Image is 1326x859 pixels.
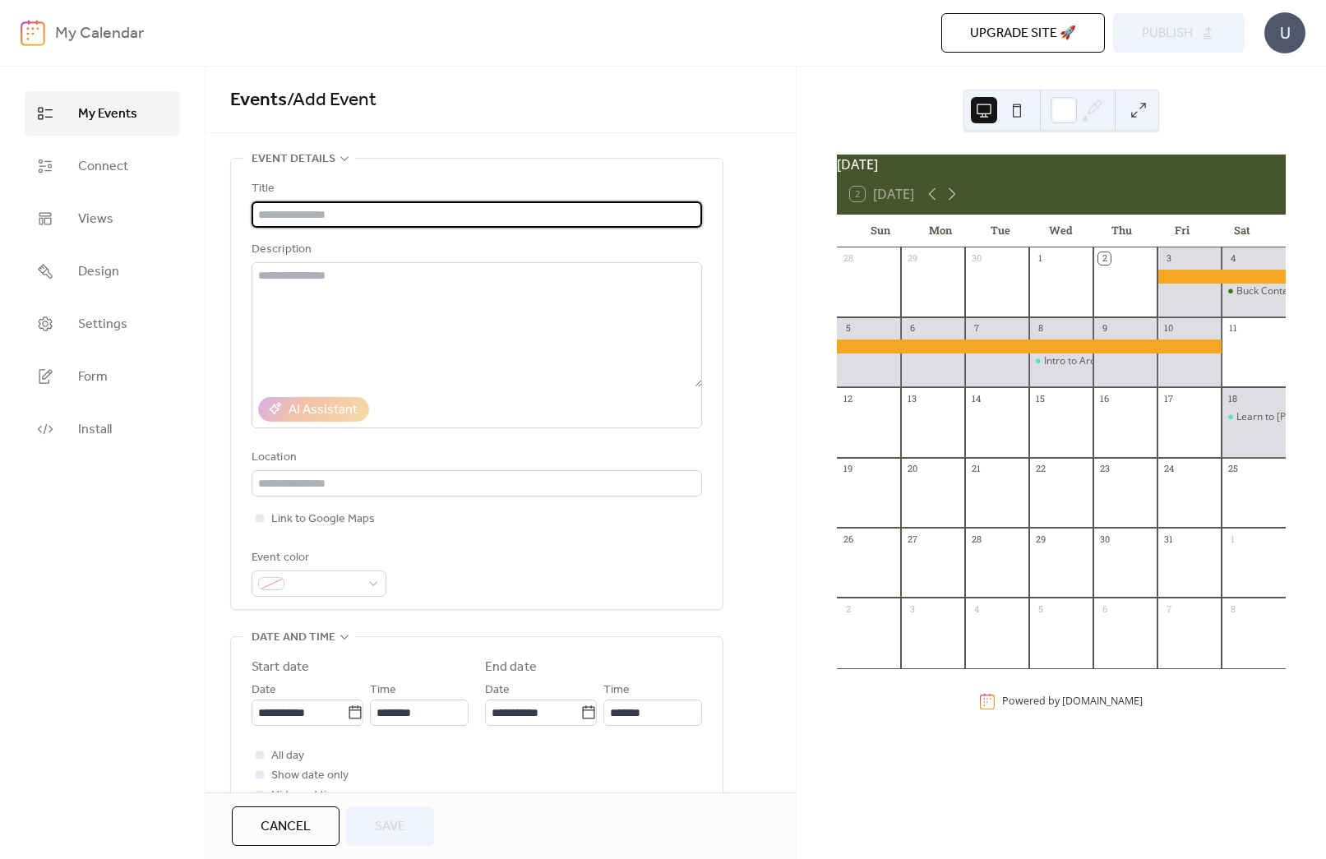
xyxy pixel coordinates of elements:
div: Location [252,448,699,468]
div: Intro to Archery Course – Youth 16 and Under [1029,354,1093,368]
div: 1 [1227,533,1239,545]
div: 2 [842,603,854,615]
div: 18 [1227,392,1239,404]
div: Learn to Hunt Course [1222,410,1286,424]
div: Event color [252,548,383,568]
span: Date and time [252,628,335,648]
div: Description [252,240,699,260]
div: Muzzleloader Sale [1157,270,1286,284]
a: Install [25,407,180,451]
div: Mon [910,215,970,247]
img: logo [21,20,45,46]
div: 8 [1227,603,1239,615]
div: 29 [906,252,918,265]
span: Install [78,420,112,440]
div: 24 [1162,463,1175,475]
div: Sun [850,215,910,247]
div: 1 [1034,252,1046,265]
div: 20 [906,463,918,475]
div: Intro to Archery Course – Youth 16 and Under [1044,354,1252,368]
div: 3 [906,603,918,615]
div: 15 [1034,392,1046,404]
div: Wed [1031,215,1091,247]
div: 7 [970,322,982,335]
div: 9 [1098,322,1111,335]
div: 13 [906,392,918,404]
div: [DATE] [837,155,1286,174]
div: 4 [970,603,982,615]
div: 26 [842,533,854,545]
div: 6 [906,322,918,335]
div: End date [485,658,537,677]
div: 30 [970,252,982,265]
div: 28 [842,252,854,265]
a: Design [25,249,180,293]
a: Events [230,82,287,118]
div: 3 [1162,252,1175,265]
div: 8 [1034,322,1046,335]
div: 17 [1162,392,1175,404]
div: 2 [1098,252,1111,265]
div: 12 [842,392,854,404]
span: Show date only [271,766,349,786]
div: 16 [1098,392,1111,404]
div: 10 [1162,322,1175,335]
div: Powered by [1002,695,1143,709]
a: Connect [25,144,180,188]
div: 5 [1034,603,1046,615]
div: 14 [970,392,982,404]
b: My Calendar [55,18,144,49]
span: Date [485,681,510,700]
div: 27 [906,533,918,545]
div: Title [252,179,699,199]
div: 4 [1227,252,1239,265]
a: Form [25,354,180,399]
div: U [1264,12,1305,53]
span: Event details [252,150,335,169]
div: 11 [1227,322,1239,335]
div: Thu [1092,215,1152,247]
a: My Events [25,91,180,136]
span: / Add Event [287,82,377,118]
div: 28 [970,533,982,545]
div: 30 [1098,533,1111,545]
span: Settings [78,315,127,335]
div: Tue [971,215,1031,247]
div: Sat [1213,215,1273,247]
span: Time [603,681,630,700]
div: 6 [1098,603,1111,615]
div: 29 [1034,533,1046,545]
div: 7 [1162,603,1175,615]
span: Form [78,367,108,387]
div: Fri [1152,215,1212,247]
span: Cancel [261,817,311,837]
div: 25 [1227,463,1239,475]
div: 31 [1162,533,1175,545]
div: 22 [1034,463,1046,475]
a: Settings [25,302,180,346]
div: 23 [1098,463,1111,475]
div: 5 [842,322,854,335]
div: 21 [970,463,982,475]
span: Connect [78,157,128,177]
span: Date [252,681,276,700]
div: Muzzleloader Sale [837,339,1222,353]
span: All day [271,746,304,766]
button: Upgrade site 🚀 [941,13,1105,53]
span: Link to Google Maps [271,510,375,529]
span: My Events [78,104,137,124]
a: Views [25,196,180,241]
button: Cancel [232,806,340,846]
div: Start date [252,658,309,677]
span: Time [370,681,396,700]
a: [DOMAIN_NAME] [1062,695,1143,709]
span: Upgrade site 🚀 [970,24,1076,44]
span: Views [78,210,113,229]
div: Buck Contest – Archery Starts! [1222,284,1286,298]
span: Design [78,262,119,282]
span: Hide end time [271,786,343,806]
div: 19 [842,463,854,475]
